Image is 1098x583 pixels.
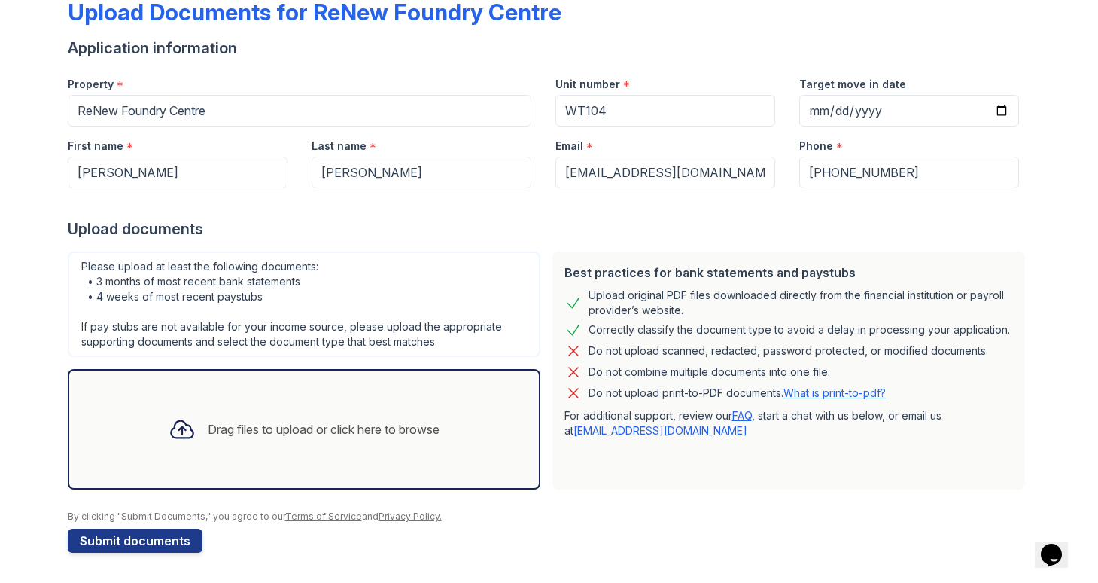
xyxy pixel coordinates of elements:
[589,288,1013,318] div: Upload original PDF files downloaded directly from the financial institution or payroll provider’...
[783,386,886,399] a: What is print-to-pdf?
[799,77,906,92] label: Target move in date
[379,511,442,522] a: Privacy Policy.
[68,511,1031,523] div: By clicking "Submit Documents," you agree to our and
[68,218,1031,240] div: Upload documents
[68,529,202,553] button: Submit documents
[1035,523,1083,568] iframe: chat widget
[589,321,1010,339] div: Correctly classify the document type to avoid a delay in processing your application.
[564,408,1013,438] p: For additional support, review our , start a chat with us below, or email us at
[312,139,367,154] label: Last name
[799,139,833,154] label: Phone
[68,139,123,154] label: First name
[589,386,886,401] p: Do not upload print-to-PDF documents.
[589,363,830,381] div: Do not combine multiple documents into one file.
[68,38,1031,59] div: Application information
[732,409,752,422] a: FAQ
[555,139,583,154] label: Email
[208,420,440,438] div: Drag files to upload or click here to browse
[285,511,362,522] a: Terms of Service
[555,77,620,92] label: Unit number
[68,77,114,92] label: Property
[564,264,1013,282] div: Best practices for bank statements and paystubs
[589,342,988,360] div: Do not upload scanned, redacted, password protected, or modified documents.
[573,424,747,437] a: [EMAIL_ADDRESS][DOMAIN_NAME]
[68,252,540,357] div: Please upload at least the following documents: • 3 months of most recent bank statements • 4 wee...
